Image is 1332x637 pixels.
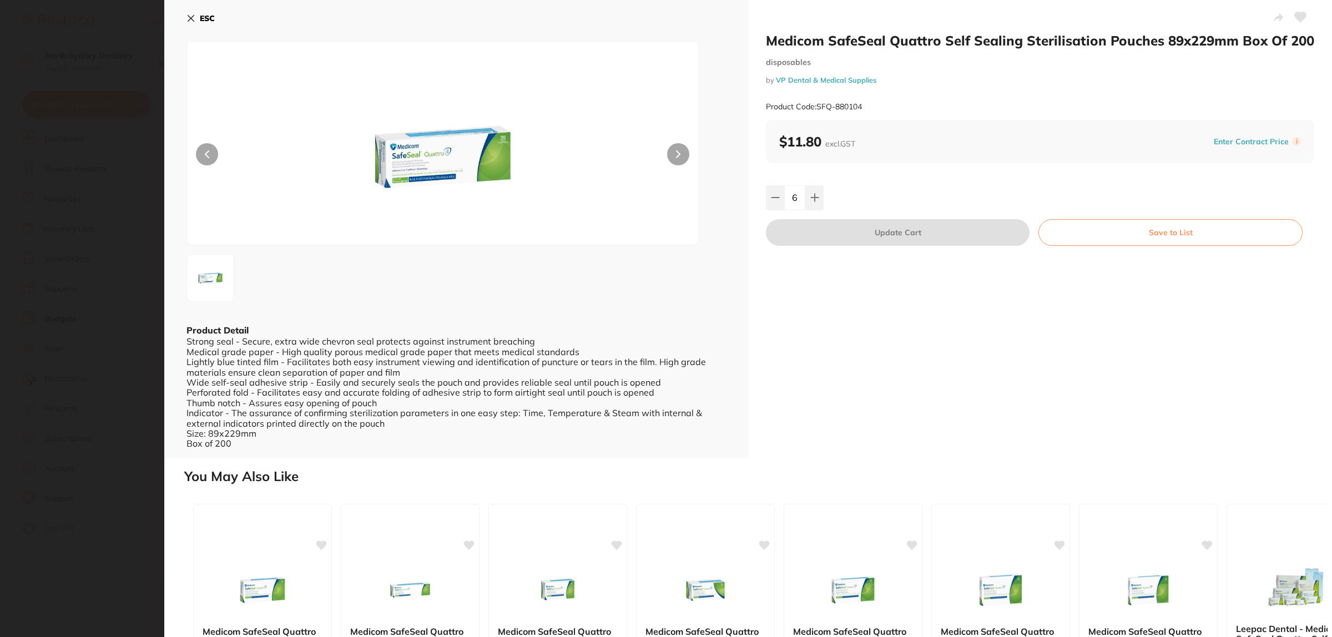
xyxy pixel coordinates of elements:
img: MjAyMDA [289,69,596,245]
img: Medicom SafeSeal Quattro Self Sealing Sterilisation Pouches 133x254mm Box Of 200 [226,562,299,618]
img: Medicom SafeSeal Quattro Self Sealing Sterilisation Pouches 191x330mm Box Of 200 [817,562,889,618]
img: Medicom SafeSeal Quattro Self Sealing Sterilisation Pouches 305x432mm Box Of 200 [1112,562,1184,618]
span: excl. GST [825,139,855,149]
b: $11.80 [779,133,855,150]
button: Save to List [1038,219,1303,246]
button: ESC [186,9,215,28]
button: Enter Contract Price [1210,136,1292,147]
div: Strong seal - Secure, extra wide chevron seal protects against instrument breaching Medical grade... [186,336,726,448]
a: VP Dental & Medical Supplies [776,75,876,84]
h2: Medicom SafeSeal Quattro Self Sealing Sterilisation Pouches 89x229mm Box Of 200 [766,32,1314,49]
img: Leepac Dental - Medicom SafeSeal Quattro Self Sealing Sterilisation Pouches - High Quality Dental... [1260,559,1332,615]
label: i [1292,137,1301,146]
button: Update Cart [766,219,1030,246]
img: MjAyMDA [190,258,230,298]
img: Medicom SafeSeal Quattro Self Sealing Sterilisation Pouches 254x356mm Box Of 200 [965,562,1037,618]
h2: You May Also Like [184,469,1328,484]
img: Medicom SafeSeal Quattro Self Sealing Sterilisation Pouches 57x102mm Box Of 200 [669,562,741,618]
b: Product Detail [186,325,249,336]
small: Product Code: SFQ-880104 [766,102,862,112]
img: Medicom SafeSeal Quattro Self Sealing Sterilisation Pouches 89x133mm Box Of 200 [522,562,594,618]
small: by [766,76,1314,84]
small: disposables [766,58,1314,67]
img: Medicom SafeSeal Quattro Self Sealing Sterilisation Pouches 70x229mm Box Of 200 [374,562,446,618]
b: ESC [200,13,215,23]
